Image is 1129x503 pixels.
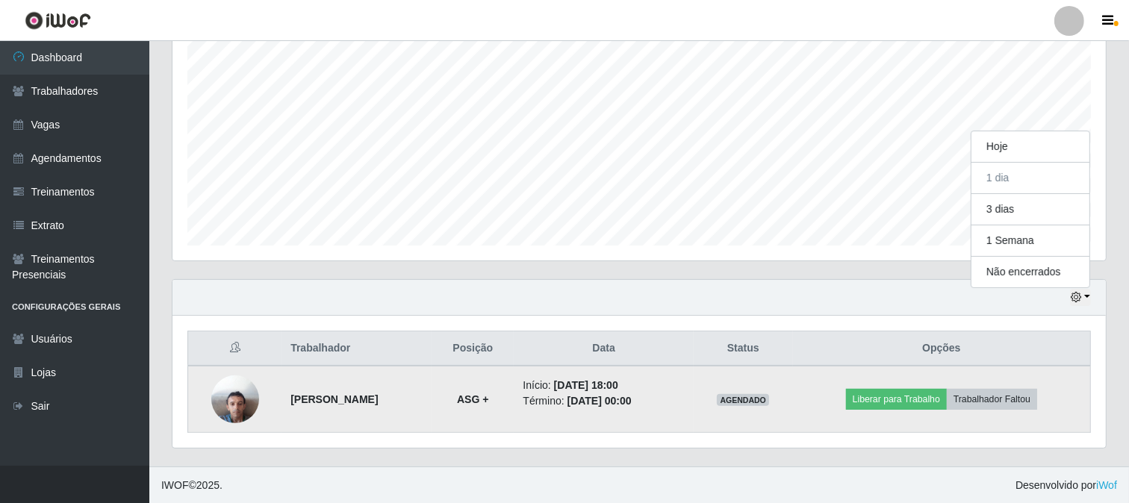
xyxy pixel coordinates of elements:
th: Opções [793,331,1091,366]
button: Não encerrados [971,257,1089,287]
time: [DATE] 00:00 [567,395,632,407]
li: Início: [523,378,684,393]
th: Trabalhador [282,331,432,366]
button: Trabalhador Faltou [947,389,1037,410]
button: Hoje [971,131,1089,163]
span: Desenvolvido por [1016,478,1117,493]
time: [DATE] 18:00 [554,379,618,391]
button: Liberar para Trabalho [846,389,947,410]
button: 3 dias [971,194,1089,225]
img: CoreUI Logo [25,11,91,30]
button: 1 dia [971,163,1089,194]
span: © 2025 . [161,478,223,493]
img: 1745881058992.jpeg [211,367,259,431]
li: Término: [523,393,684,409]
strong: [PERSON_NAME] [290,393,378,405]
span: AGENDADO [717,394,769,406]
th: Data [514,331,693,366]
button: 1 Semana [971,225,1089,257]
th: Posição [432,331,514,366]
strong: ASG + [457,393,488,405]
a: iWof [1096,479,1117,491]
span: IWOF [161,479,189,491]
th: Status [694,331,793,366]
